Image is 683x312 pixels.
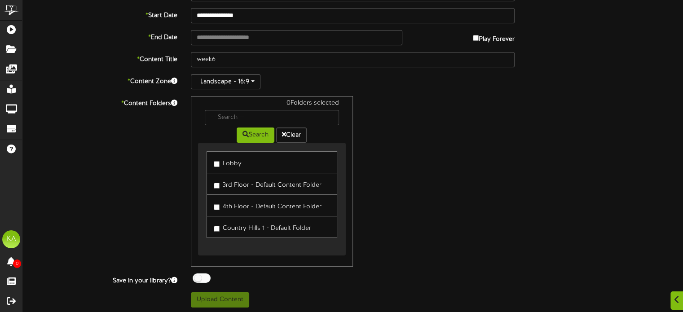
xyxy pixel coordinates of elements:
input: Country Hills 1 - Default Folder [214,226,220,232]
label: Content Title [16,52,184,64]
label: Start Date [16,8,184,20]
label: 3rd Floor - Default Content Folder [214,178,322,190]
input: Play Forever [473,35,479,41]
label: Content Folders [16,96,184,108]
div: KA [2,230,20,248]
input: 3rd Floor - Default Content Folder [214,183,220,189]
span: 0 [13,259,21,268]
input: Lobby [214,161,220,167]
label: Country Hills 1 - Default Folder [214,221,311,233]
div: 0 Folders selected [198,99,345,110]
input: Title of this Content [191,52,515,67]
button: Search [237,127,274,143]
label: Lobby [214,156,242,168]
button: Upload Content [191,292,249,308]
label: Save in your library? [16,273,184,286]
button: Landscape - 16:9 [191,74,260,89]
input: 4th Floor - Default Content Folder [214,204,220,210]
button: Clear [276,127,307,143]
input: -- Search -- [205,110,339,125]
label: End Date [16,30,184,42]
label: Content Zone [16,74,184,86]
label: Play Forever [473,30,515,44]
label: 4th Floor - Default Content Folder [214,199,322,211]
